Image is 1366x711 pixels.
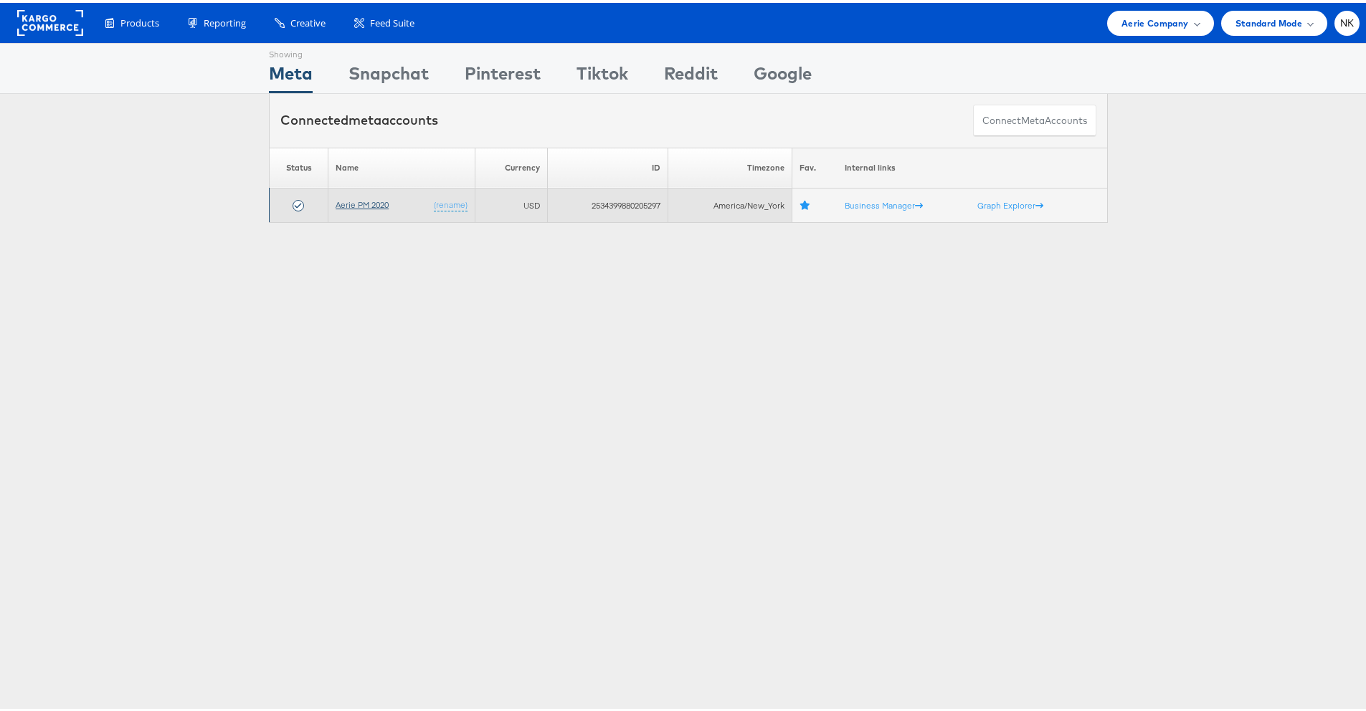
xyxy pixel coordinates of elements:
[290,14,326,27] span: Creative
[270,145,328,186] th: Status
[204,14,246,27] span: Reporting
[977,197,1043,208] a: Graph Explorer
[547,186,668,220] td: 2534399880205297
[845,197,923,208] a: Business Manager
[348,109,381,125] span: meta
[547,145,668,186] th: ID
[269,58,313,90] div: Meta
[336,196,389,207] a: Aerie PM 2020
[434,196,468,209] a: (rename)
[664,58,718,90] div: Reddit
[973,102,1096,134] button: ConnectmetaAccounts
[1121,13,1188,28] span: Aerie Company
[668,186,792,220] td: America/New_York
[475,145,547,186] th: Currency
[1235,13,1302,28] span: Standard Mode
[370,14,414,27] span: Feed Suite
[269,41,313,58] div: Showing
[328,145,475,186] th: Name
[668,145,792,186] th: Timezone
[475,186,547,220] td: USD
[280,108,438,127] div: Connected accounts
[754,58,812,90] div: Google
[120,14,159,27] span: Products
[465,58,541,90] div: Pinterest
[577,58,628,90] div: Tiktok
[1021,111,1045,125] span: meta
[1340,16,1355,25] span: NK
[348,58,429,90] div: Snapchat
